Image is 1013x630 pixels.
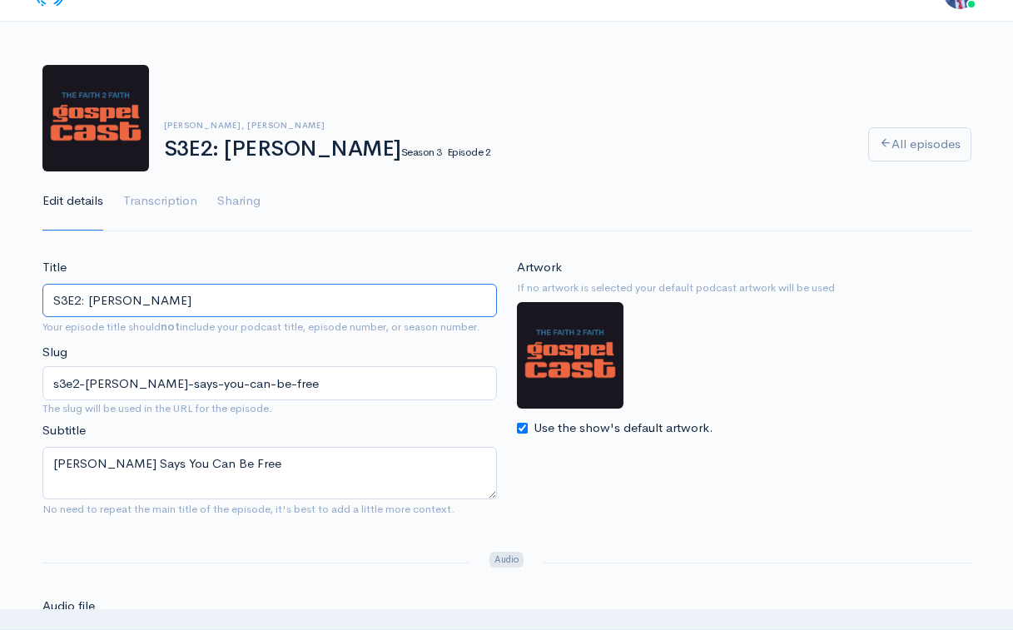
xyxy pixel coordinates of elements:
a: All episodes [868,127,971,161]
a: Transcription [123,171,197,231]
label: Use the show's default artwork. [534,419,713,438]
small: No need to repeat the main title of the episode, it's best to add a little more context. [42,502,454,516]
h6: [PERSON_NAME], [PERSON_NAME] [164,121,848,130]
small: Episode 2 [447,145,490,159]
label: Title [42,258,67,277]
a: Sharing [217,171,261,231]
input: What is the episode's title? [42,284,497,318]
label: Slug [42,343,67,362]
textarea: [PERSON_NAME] Says You Can Be Free [42,447,497,499]
a: Edit details [42,171,103,231]
label: Audio file [42,597,95,616]
small: Season 3 [401,145,442,159]
label: Subtitle [42,421,86,440]
label: Artwork [517,258,562,277]
small: The slug will be used in the URL for the episode. [42,400,497,417]
small: If no artwork is selected your default podcast artwork will be used [517,280,971,296]
h1: S3E2: [PERSON_NAME] [164,137,848,161]
input: title-of-episode [42,366,497,400]
strong: not [161,320,180,334]
span: Audio [489,552,524,568]
small: Your episode title should include your podcast title, episode number, or season number. [42,320,480,334]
